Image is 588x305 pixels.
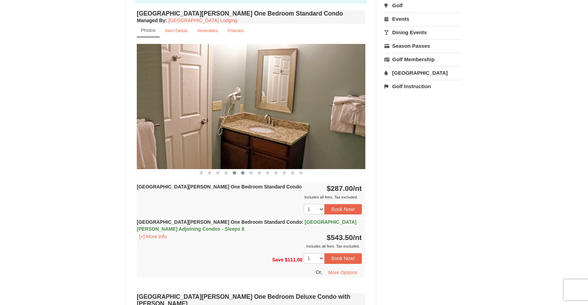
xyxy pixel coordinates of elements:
span: $543.50 [327,233,353,241]
button: Book Now! [324,204,362,214]
span: Managed By [137,18,165,23]
span: Or, [316,269,322,275]
span: : [302,219,303,225]
a: Golf Instruction [384,80,462,93]
button: More Options [324,267,362,278]
a: Events [384,12,462,25]
a: Item Detail [160,24,192,37]
a: Golf Membership [384,53,462,66]
a: Dining Events [384,26,462,39]
small: Policies [228,28,244,33]
small: Photos [141,28,155,33]
a: Policies [223,24,248,37]
strong: : [137,18,167,23]
span: /nt [353,233,362,241]
span: /nt [353,184,362,192]
span: $111.00 [285,257,303,262]
div: Includes all fees. Tax excluded. [137,243,362,250]
button: Book Now! [324,253,362,264]
strong: [GEOGRAPHIC_DATA][PERSON_NAME] One Bedroom Standard Condo [137,219,356,232]
strong: $287.00 [327,184,362,192]
h4: [GEOGRAPHIC_DATA][PERSON_NAME] One Bedroom Standard Condo [137,10,365,17]
img: 18876286-192-1d41a47c.jpg [137,44,365,169]
a: Photos [137,24,160,37]
a: Season Passes [384,39,462,52]
a: Amenities [193,24,222,37]
a: [GEOGRAPHIC_DATA] [384,66,462,79]
span: Save [272,257,284,262]
a: [GEOGRAPHIC_DATA] Lodging [168,18,237,23]
div: Includes all fees. Tax excluded. [137,194,362,201]
strong: [GEOGRAPHIC_DATA][PERSON_NAME] One Bedroom Standard Condo [137,184,302,190]
small: Item Detail [165,28,187,33]
small: Amenities [197,28,218,33]
button: [+] More Info [137,233,169,240]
